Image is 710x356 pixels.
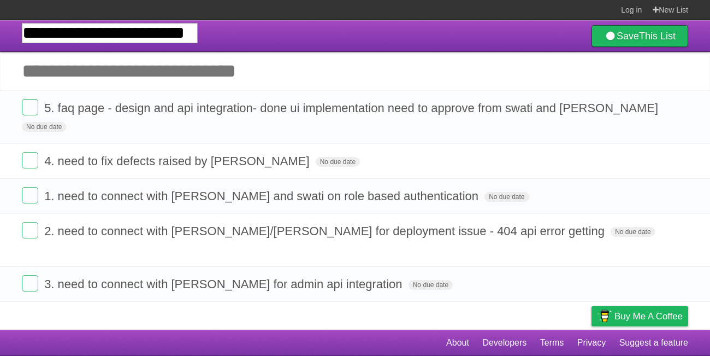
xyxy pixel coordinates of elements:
[316,157,360,167] span: No due date
[446,332,469,353] a: About
[619,332,688,353] a: Suggest a feature
[44,101,661,115] span: 5. faq page - design and api integration- done ui implementation need to approve from swati and [...
[639,31,676,42] b: This List
[44,154,312,168] span: 4. need to fix defects raised by [PERSON_NAME]
[22,122,66,132] span: No due date
[22,152,38,168] label: Done
[22,222,38,238] label: Done
[22,99,38,115] label: Done
[44,224,607,238] span: 2. need to connect with [PERSON_NAME]/[PERSON_NAME] for deployment issue - 404 api error getting
[614,307,683,326] span: Buy me a coffee
[22,187,38,203] label: Done
[591,306,688,326] a: Buy me a coffee
[540,332,564,353] a: Terms
[591,25,688,47] a: SaveThis List
[597,307,612,325] img: Buy me a coffee
[22,275,38,291] label: Done
[44,277,405,291] span: 3. need to connect with [PERSON_NAME] for admin api integration
[482,332,526,353] a: Developers
[409,280,453,290] span: No due date
[611,227,655,237] span: No due date
[577,332,606,353] a: Privacy
[484,192,529,202] span: No due date
[44,189,481,203] span: 1. need to connect with [PERSON_NAME] and swati on role based authentication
